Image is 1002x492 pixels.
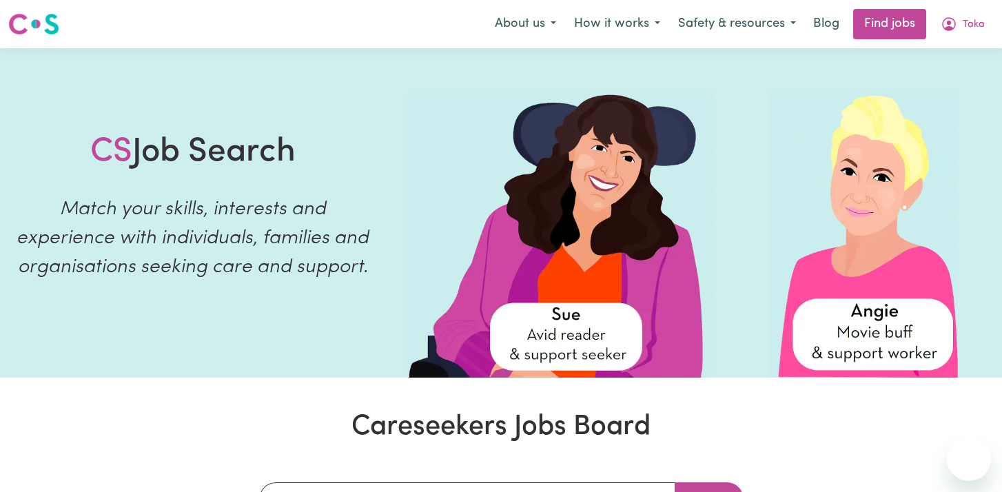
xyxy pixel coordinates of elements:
[805,9,848,39] a: Blog
[669,10,805,39] button: Safety & resources
[853,9,926,39] a: Find jobs
[90,133,296,173] h1: Job Search
[8,12,59,37] img: Careseekers logo
[8,8,59,40] a: Careseekers logo
[17,195,369,282] p: Match your skills, interests and experience with individuals, families and organisations seeking ...
[90,136,132,169] span: CS
[486,10,565,39] button: About us
[947,437,991,481] iframe: Button to launch messaging window, conversation in progress
[963,17,985,32] span: Taka
[565,10,669,39] button: How it works
[932,10,994,39] button: My Account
